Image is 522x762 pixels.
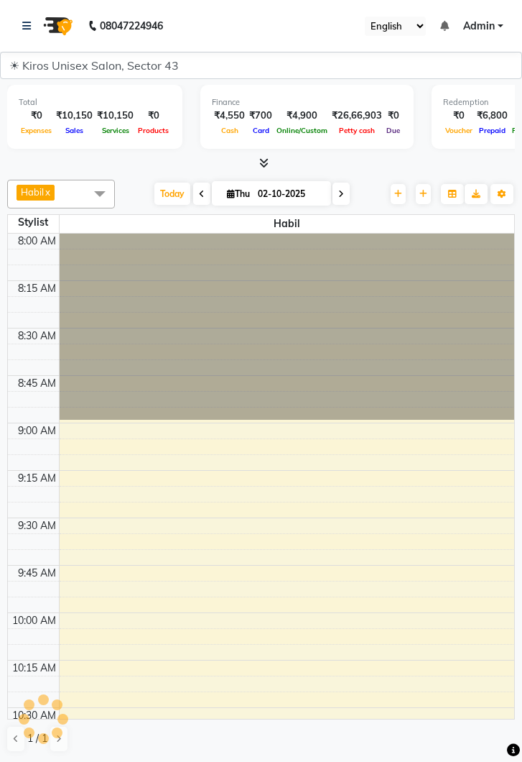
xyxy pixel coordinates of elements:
[19,109,54,123] div: ₹0
[212,109,247,123] div: ₹4,550
[154,183,190,205] span: Today
[384,109,402,123] div: ₹0
[136,126,171,135] span: Products
[247,109,274,123] div: ₹700
[60,215,516,233] span: Habil
[15,376,59,391] div: 8:45 AM
[15,234,59,249] div: 8:00 AM
[384,126,402,135] span: Due
[9,708,59,723] div: 10:30 AM
[15,471,59,486] div: 9:15 AM
[251,126,271,135] span: Card
[337,126,377,135] span: Petty cash
[274,126,330,135] span: Online/Custom
[44,186,50,198] a: x
[136,109,171,123] div: ₹0
[477,126,508,135] span: Prepaid
[274,109,330,123] div: ₹4,900
[8,215,59,230] div: Stylist
[100,126,131,135] span: Services
[15,281,59,296] div: 8:15 AM
[9,613,59,628] div: 10:00 AM
[15,423,59,439] div: 9:00 AM
[219,126,241,135] span: Cash
[223,188,253,199] span: Thu
[475,109,510,123] div: ₹6,800
[253,183,325,205] input: 2025-10-02
[21,186,44,198] span: Habil
[15,518,59,533] div: 9:30 AM
[95,109,136,123] div: ₹10,150
[330,109,384,123] div: ₹26,66,903
[15,329,59,344] div: 8:30 AM
[443,126,475,135] span: Voucher
[37,6,77,46] img: logo
[463,19,495,34] span: Admin
[63,126,85,135] span: Sales
[100,6,163,46] b: 08047224946
[19,126,54,135] span: Expenses
[54,109,95,123] div: ₹10,150
[19,96,171,109] div: Total
[15,566,59,581] div: 9:45 AM
[443,109,475,123] div: ₹0
[9,661,59,676] div: 10:15 AM
[212,96,402,109] div: Finance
